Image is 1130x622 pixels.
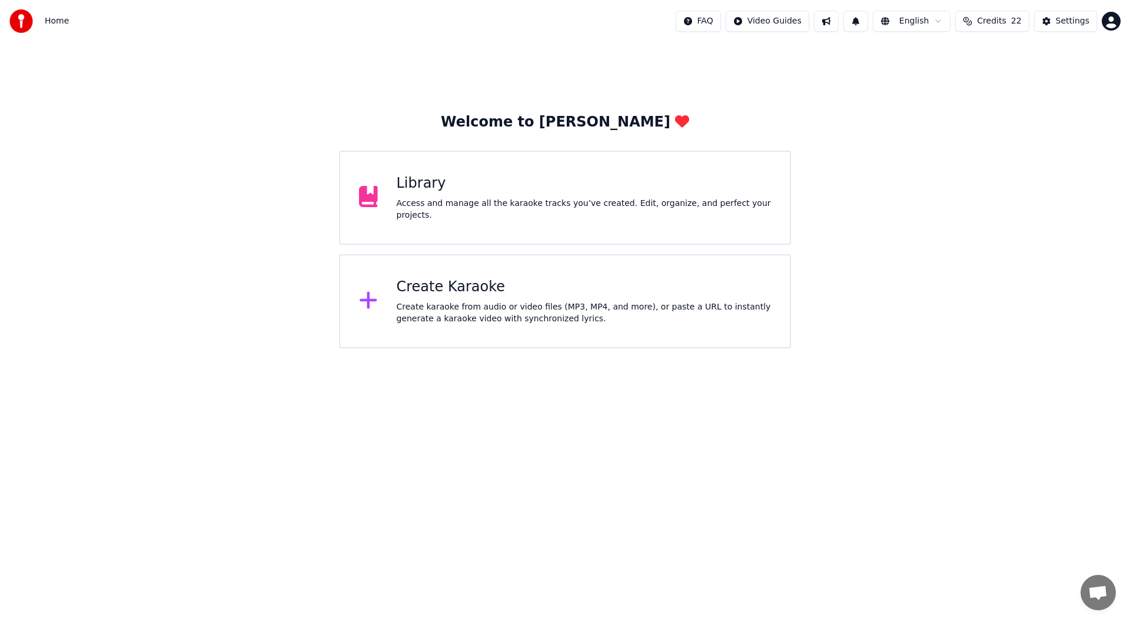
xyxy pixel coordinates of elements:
div: Create Karaoke [397,278,772,297]
div: Library [397,174,772,193]
div: Access and manage all the karaoke tracks you’ve created. Edit, organize, and perfect your projects. [397,198,772,221]
div: Settings [1056,15,1089,27]
button: Video Guides [726,11,809,32]
div: Create karaoke from audio or video files (MP3, MP4, and more), or paste a URL to instantly genera... [397,301,772,325]
span: 22 [1011,15,1022,27]
nav: breadcrumb [45,15,69,27]
span: Credits [977,15,1006,27]
img: youka [9,9,33,33]
button: Credits22 [955,11,1029,32]
div: Welcome to [PERSON_NAME] [441,113,689,132]
a: Open de chat [1081,575,1116,610]
span: Home [45,15,69,27]
button: FAQ [676,11,721,32]
button: Settings [1034,11,1097,32]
